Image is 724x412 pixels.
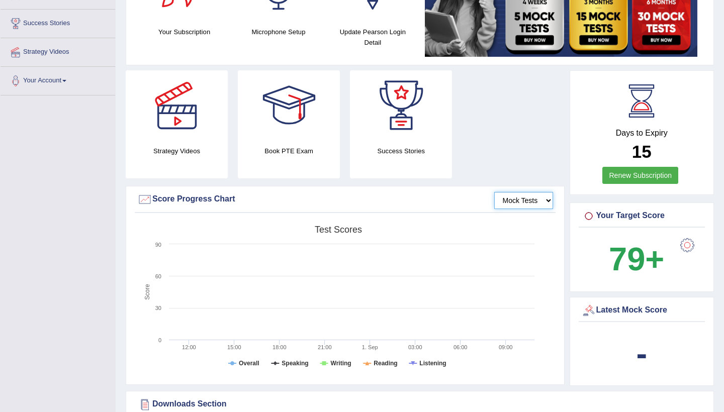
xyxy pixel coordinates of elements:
text: 60 [155,273,161,279]
tspan: Overall [239,360,259,367]
tspan: Listening [419,360,446,367]
a: Strategy Videos [1,38,115,63]
text: 0 [158,337,161,343]
tspan: Speaking [282,360,308,367]
text: 21:00 [318,344,332,350]
h4: Success Stories [350,146,452,156]
a: Success Stories [1,10,115,35]
text: 03:00 [408,344,422,350]
h4: Days to Expiry [581,129,703,138]
tspan: Score [144,284,151,300]
h4: Book PTE Exam [238,146,340,156]
div: Latest Mock Score [581,303,703,318]
div: Downloads Section [137,397,702,412]
div: Your Target Score [581,209,703,224]
text: 06:00 [454,344,468,350]
a: Renew Subscription [602,167,678,184]
b: 79+ [609,241,664,277]
h4: Strategy Videos [126,146,228,156]
tspan: Test scores [315,225,362,235]
b: 15 [632,142,652,161]
h4: Update Pearson Login Detail [331,27,415,48]
text: 15:00 [227,344,241,350]
tspan: Reading [374,360,397,367]
b: - [636,335,647,372]
text: 12:00 [182,344,196,350]
text: 09:00 [499,344,513,350]
tspan: Writing [331,360,351,367]
text: 90 [155,242,161,248]
tspan: 1. Sep [362,344,378,350]
a: Your Account [1,67,115,92]
text: 18:00 [273,344,287,350]
h4: Microphone Setup [236,27,320,37]
div: Score Progress Chart [137,192,553,207]
h4: Your Subscription [142,27,226,37]
text: 30 [155,305,161,311]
